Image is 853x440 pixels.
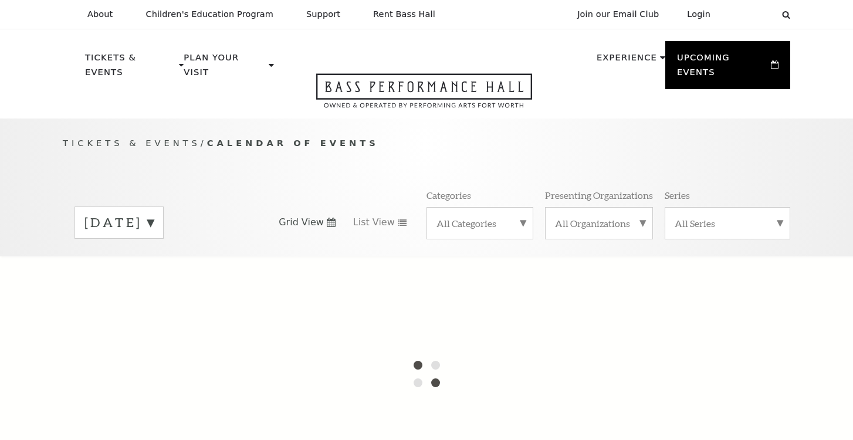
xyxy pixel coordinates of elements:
[63,138,201,148] span: Tickets & Events
[353,216,395,229] span: List View
[207,138,379,148] span: Calendar of Events
[545,189,653,201] p: Presenting Organizations
[184,50,266,86] p: Plan Your Visit
[84,214,154,232] label: [DATE]
[426,189,471,201] p: Categories
[665,189,690,201] p: Series
[306,9,340,19] p: Support
[87,9,113,19] p: About
[675,217,780,229] label: All Series
[597,50,657,72] p: Experience
[279,216,324,229] span: Grid View
[436,217,523,229] label: All Categories
[145,9,273,19] p: Children's Education Program
[85,50,176,86] p: Tickets & Events
[63,136,790,151] p: /
[555,217,643,229] label: All Organizations
[373,9,435,19] p: Rent Bass Hall
[677,50,768,86] p: Upcoming Events
[729,9,771,20] select: Select:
